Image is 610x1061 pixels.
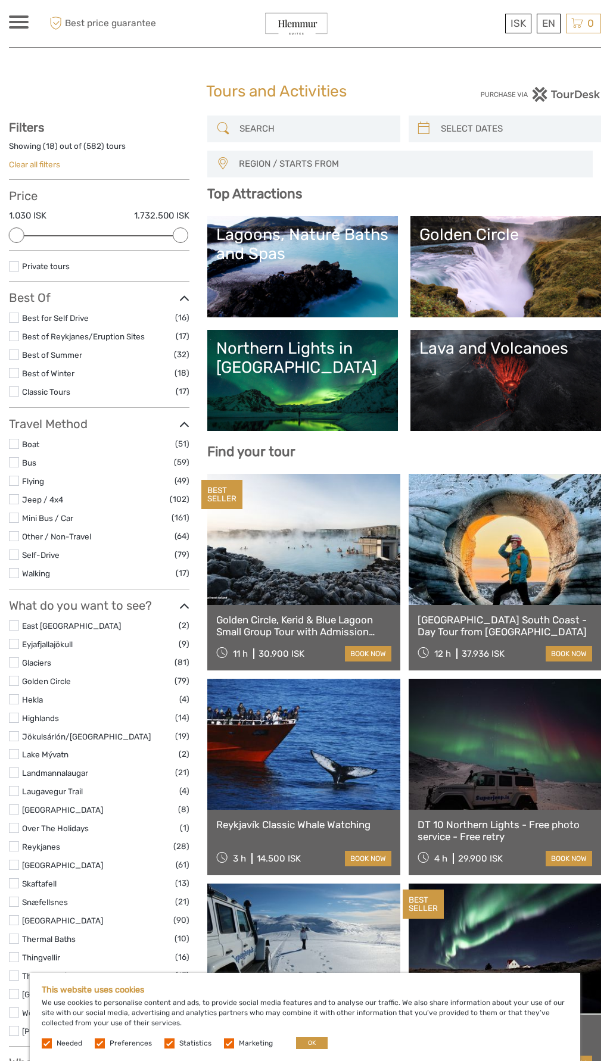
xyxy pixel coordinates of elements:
[86,141,101,152] label: 582
[176,566,189,580] span: (17)
[175,548,189,561] span: (79)
[419,339,592,358] div: Lava and Volcanoes
[9,120,44,135] strong: Filters
[175,656,189,669] span: (81)
[216,225,389,308] a: Lagoons, Nature Baths and Spas
[175,366,189,380] span: (18)
[216,339,389,422] a: Northern Lights in [GEOGRAPHIC_DATA]
[434,648,451,659] span: 12 h
[436,118,595,139] input: SELECT DATES
[179,1038,211,1048] label: Statistics
[22,934,76,944] a: Thermal Baths
[418,819,592,843] a: DT 10 Northern Lights - Free photo service - Free retry
[175,437,189,451] span: (51)
[175,529,189,543] span: (64)
[22,495,63,504] a: Jeep / 4x4
[57,1038,82,1048] label: Needed
[206,82,403,101] h1: Tours and Activities
[137,18,151,33] button: Open LiveChat chat widget
[22,369,74,378] a: Best of Winter
[22,313,89,323] a: Best for Self Drive
[216,339,389,377] div: Northern Lights in [GEOGRAPHIC_DATA]
[22,513,73,523] a: Mini Bus / Car
[22,350,82,360] a: Best of Summer
[175,969,189,982] span: (13)
[22,879,57,888] a: Skaftafell
[419,225,592,244] div: Golden Circle
[207,186,302,202] b: Top Attractions
[175,729,189,743] span: (19)
[22,658,51,667] a: Glaciers
[179,637,189,651] span: (9)
[419,225,592,308] a: Golden Circle
[22,1026,167,1036] a: [PERSON_NAME][GEOGRAPHIC_DATA]
[22,971,103,981] a: Thorsmork/Þórsmörk
[537,14,561,33] div: EN
[586,17,596,29] span: 0
[134,210,189,222] label: 1.732.500 ISK
[170,492,189,506] span: (102)
[233,648,248,659] span: 11 h
[234,154,587,174] button: REGION / STARTS FROM
[22,713,59,723] a: Highlands
[207,444,295,460] b: Find your tour
[22,332,145,341] a: Best of Reykjanes/Eruption Sites
[296,1037,328,1049] button: OK
[175,674,189,688] span: (79)
[178,803,189,816] span: (8)
[22,439,39,449] a: Boat
[22,732,151,741] a: Jökulsárlón/[GEOGRAPHIC_DATA]
[22,897,68,907] a: Snæfellsnes
[9,291,189,305] h3: Best Of
[22,805,103,815] a: [GEOGRAPHIC_DATA]
[173,840,189,853] span: (28)
[345,646,391,661] a: book now
[22,261,70,271] a: Private tours
[235,118,394,139] input: SEARCH
[9,210,46,222] label: 1.030 ISK
[174,348,189,361] span: (32)
[22,532,91,541] a: Other / Non-Travel
[176,329,189,343] span: (17)
[46,141,55,152] label: 18
[179,619,189,632] span: (2)
[546,851,592,866] a: book now
[174,455,189,469] span: (59)
[175,311,189,324] span: (16)
[179,784,189,798] span: (4)
[42,985,568,995] h5: This website uses cookies
[9,189,189,203] h3: Price
[22,823,89,833] a: Over The Holidays
[175,876,189,890] span: (13)
[176,385,189,398] span: (17)
[511,17,526,29] span: ISK
[22,990,103,999] a: [GEOGRAPHIC_DATA]
[175,950,189,964] span: (16)
[22,1008,62,1018] a: Westfjords
[9,417,189,431] h3: Travel Method
[418,614,592,638] a: [GEOGRAPHIC_DATA] South Coast - Day Tour from [GEOGRAPHIC_DATA]
[22,387,70,397] a: Classic Tours
[9,160,60,169] a: Clear all filters
[216,614,391,638] a: Golden Circle, Kerid & Blue Lagoon Small Group Tour with Admission Ticket
[176,858,189,872] span: (61)
[175,474,189,488] span: (49)
[458,853,503,864] div: 29.900 ISK
[110,1038,152,1048] label: Preferences
[216,819,391,831] a: Reykjavík Classic Whale Watching
[22,569,50,578] a: Walking
[22,639,73,649] a: Eyjafjallajökull
[434,853,447,864] span: 4 h
[259,648,304,659] div: 30.900 ISK
[9,141,189,159] div: Showing ( ) out of ( ) tours
[46,14,157,33] span: Best price guarantee
[201,480,242,510] div: BEST SELLER
[30,973,580,1061] div: We use cookies to personalise content and ads, to provide social media features and to analyse ou...
[172,511,189,525] span: (161)
[22,916,103,925] a: [GEOGRAPHIC_DATA]
[9,598,189,613] h3: What do you want to see?
[262,9,331,38] img: General Info:
[403,890,444,919] div: BEST SELLER
[22,550,60,560] a: Self-Drive
[216,225,389,264] div: Lagoons, Nature Baths and Spas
